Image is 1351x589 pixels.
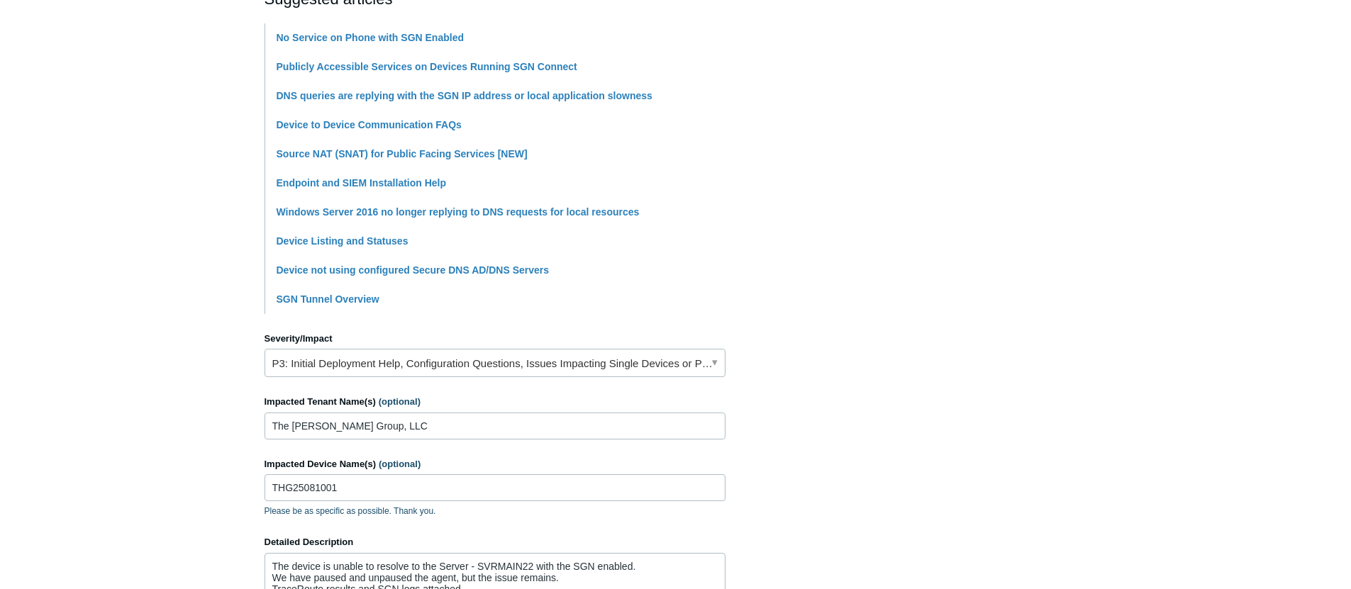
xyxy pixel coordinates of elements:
[265,505,725,517] p: Please be as specific as possible. Thank you.
[277,119,462,130] a: Device to Device Communication FAQs
[265,535,725,549] label: Detailed Description
[277,235,408,247] a: Device Listing and Statuses
[265,332,725,346] label: Severity/Impact
[379,396,421,407] span: (optional)
[265,395,725,409] label: Impacted Tenant Name(s)
[277,32,465,43] a: No Service on Phone with SGN Enabled
[379,459,421,469] span: (optional)
[277,264,550,276] a: Device not using configured Secure DNS AD/DNS Servers
[265,457,725,471] label: Impacted Device Name(s)
[277,148,528,159] a: Source NAT (SNAT) for Public Facing Services [NEW]
[277,90,652,101] a: DNS queries are replying with the SGN IP address or local application slowness
[265,349,725,377] a: P3: Initial Deployment Help, Configuration Questions, Issues Impacting Single Devices or Past Out...
[277,206,640,218] a: Windows Server 2016 no longer replying to DNS requests for local resources
[277,293,379,305] a: SGN Tunnel Overview
[277,177,447,189] a: Endpoint and SIEM Installation Help
[277,61,577,72] a: Publicly Accessible Services on Devices Running SGN Connect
